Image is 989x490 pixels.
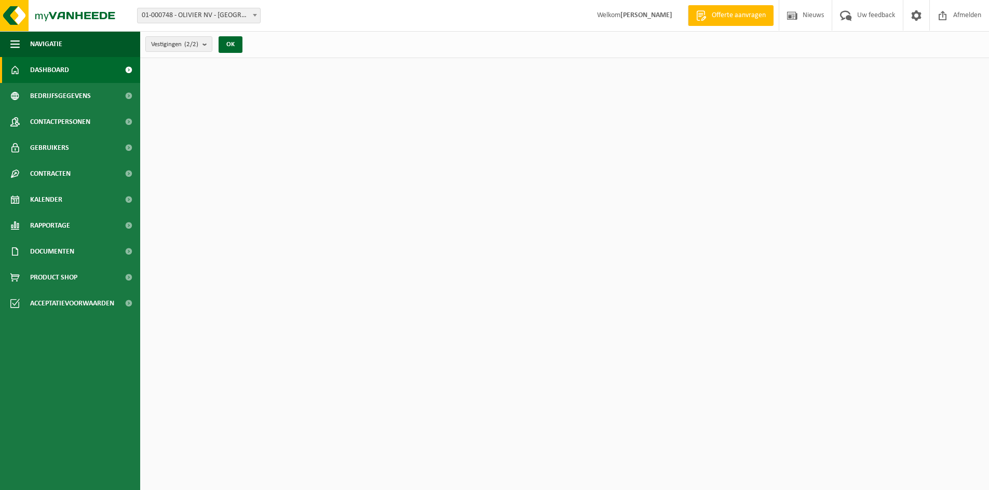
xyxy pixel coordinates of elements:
[30,290,114,316] span: Acceptatievoorwaarden
[30,109,90,135] span: Contactpersonen
[30,161,71,187] span: Contracten
[184,41,198,48] count: (2/2)
[30,57,69,83] span: Dashboard
[30,31,62,57] span: Navigatie
[30,187,62,213] span: Kalender
[30,213,70,239] span: Rapportage
[30,264,77,290] span: Product Shop
[151,37,198,52] span: Vestigingen
[709,10,768,21] span: Offerte aanvragen
[30,135,69,161] span: Gebruikers
[30,83,91,109] span: Bedrijfsgegevens
[145,36,212,52] button: Vestigingen(2/2)
[688,5,774,26] a: Offerte aanvragen
[137,8,261,23] span: 01-000748 - OLIVIER NV - RUMBEKE
[30,239,74,264] span: Documenten
[138,8,260,23] span: 01-000748 - OLIVIER NV - RUMBEKE
[620,11,672,19] strong: [PERSON_NAME]
[219,36,242,53] button: OK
